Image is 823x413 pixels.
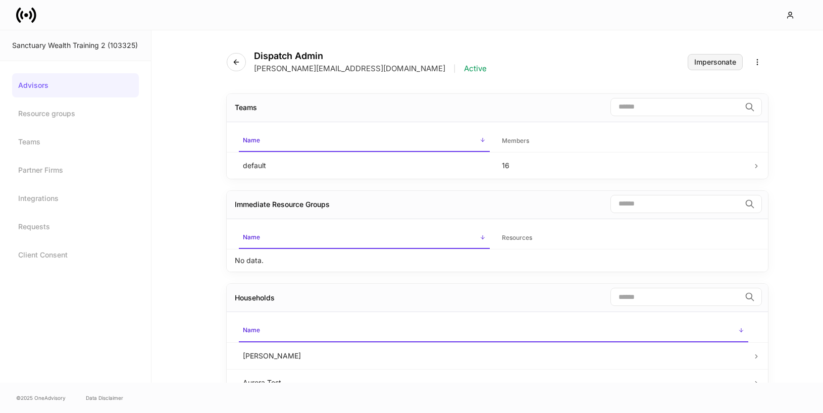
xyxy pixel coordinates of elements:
a: Partner Firms [12,158,139,182]
h6: Name [243,325,260,335]
p: No data. [235,255,264,266]
span: Name [239,320,748,342]
p: Active [464,64,487,74]
h6: Name [243,232,260,242]
span: Resources [498,228,749,248]
div: Sanctuary Wealth Training 2 (103325) [12,40,139,50]
h4: Dispatch Admin [254,50,487,62]
a: Data Disclaimer [86,394,123,402]
a: Requests [12,215,139,239]
td: Aurora Test [235,369,752,396]
h6: Members [502,136,529,145]
td: 16 [494,152,753,179]
a: Client Consent [12,243,139,267]
div: Households [235,293,275,303]
span: Name [239,227,490,249]
p: | [453,64,456,74]
td: [PERSON_NAME] [235,342,752,369]
span: Name [239,130,490,152]
h6: Name [243,135,260,145]
p: [PERSON_NAME][EMAIL_ADDRESS][DOMAIN_NAME] [254,64,445,74]
span: © 2025 OneAdvisory [16,394,66,402]
a: Teams [12,130,139,154]
div: Impersonate [694,59,736,66]
button: Impersonate [688,54,743,70]
div: Teams [235,102,257,113]
a: Integrations [12,186,139,211]
h6: Resources [502,233,532,242]
span: Members [498,131,749,151]
div: Immediate Resource Groups [235,199,330,210]
a: Advisors [12,73,139,97]
td: default [235,152,494,179]
a: Resource groups [12,101,139,126]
